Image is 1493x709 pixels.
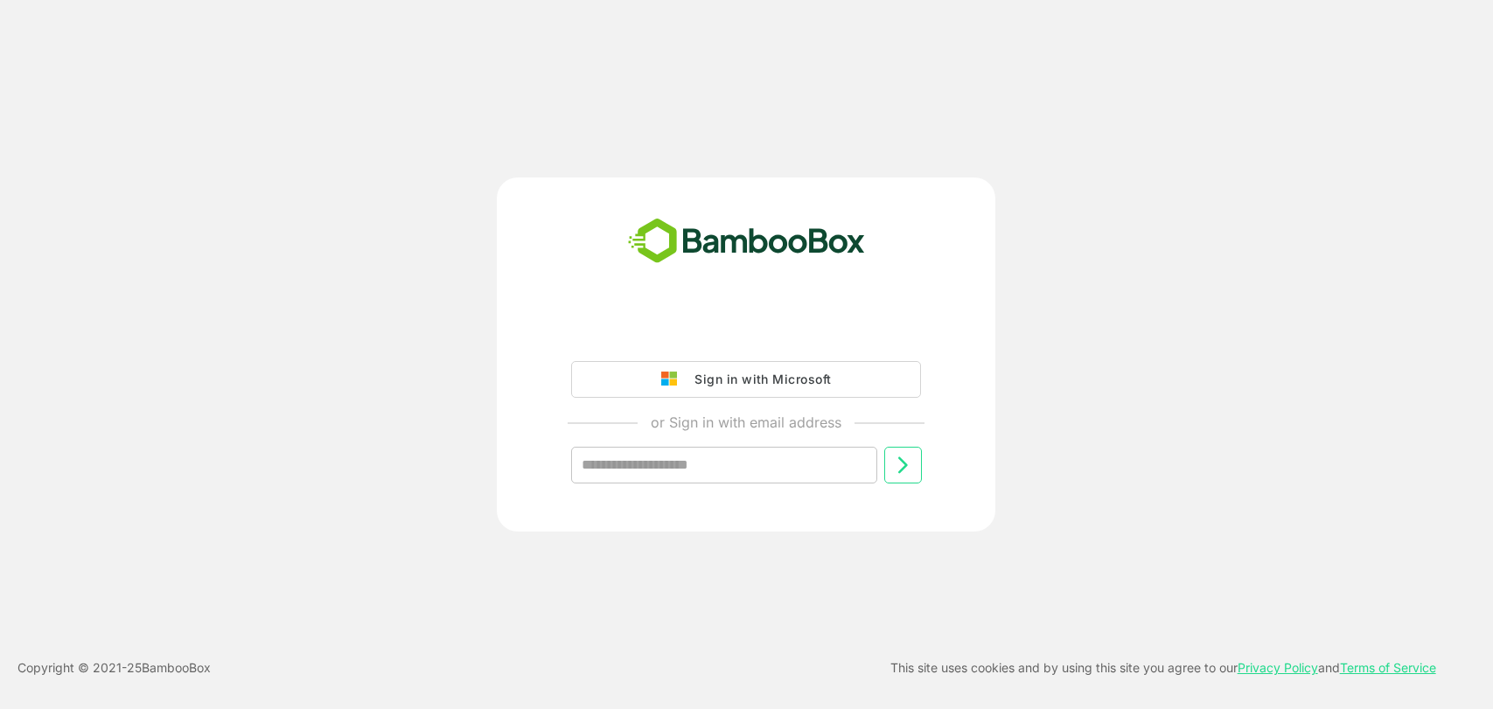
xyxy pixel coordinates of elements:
button: Sign in with Microsoft [571,361,921,398]
a: Privacy Policy [1238,660,1318,675]
img: bamboobox [618,212,875,270]
a: Terms of Service [1340,660,1436,675]
p: Copyright © 2021- 25 BambooBox [17,657,211,678]
img: google [661,372,686,387]
p: or Sign in with email address [651,412,841,433]
p: This site uses cookies and by using this site you agree to our and [890,657,1436,678]
div: Sign in with Microsoft [686,368,831,391]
